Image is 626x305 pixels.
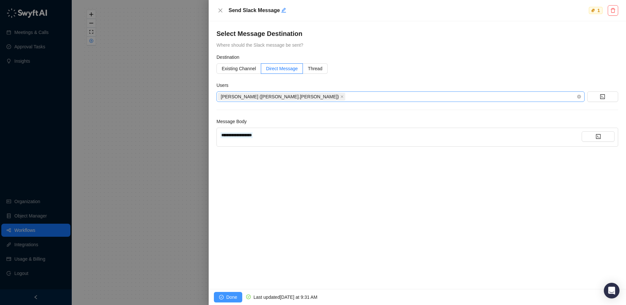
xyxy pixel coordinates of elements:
label: Users [216,82,233,89]
span: Where should the Slack message be sent? [216,42,303,48]
span: close [340,95,344,98]
div: 1 [596,7,601,14]
button: Edit [281,7,286,14]
label: Message Body [216,118,251,125]
span: Direct Message [266,66,298,71]
span: [PERSON_NAME] ([PERSON_NAME].[PERSON_NAME]) [221,93,339,100]
span: code [596,134,601,139]
label: Destination [216,54,244,61]
span: close-circle [577,95,581,99]
span: Done [226,294,237,301]
span: edit [281,8,286,13]
span: close [218,8,223,13]
span: Existing Channel [222,66,256,71]
div: Open Intercom Messenger [604,283,619,298]
h4: Select Message Destination [216,29,618,38]
span: delete [610,8,616,13]
span: code [600,94,605,99]
button: Done [214,292,242,302]
span: Scott Murray (scott.murray) [218,93,345,101]
span: check-circle [219,295,224,299]
h5: Send Slack Message [229,7,587,14]
button: Close [216,7,224,14]
span: Thread [308,66,322,71]
span: check-circle [246,295,251,299]
span: Last updated [DATE] at 9:31 AM [253,295,317,300]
